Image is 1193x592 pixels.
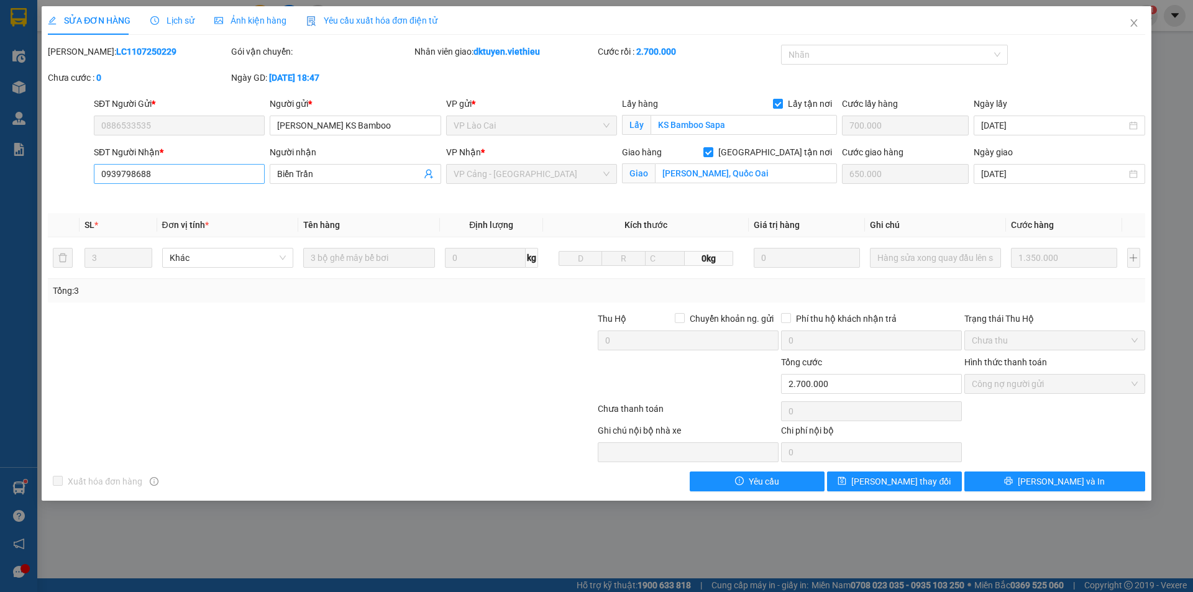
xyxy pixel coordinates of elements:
span: info-circle [150,477,158,486]
span: Thu Hộ [598,314,626,324]
input: D [559,251,603,266]
span: Kích thước [624,220,667,230]
span: user-add [424,169,434,179]
b: dktuyen.viethieu [473,47,540,57]
div: SĐT Người Nhận [94,145,265,159]
input: Giao tận nơi [655,163,837,183]
span: save [838,476,846,486]
th: Ghi chú [865,213,1007,237]
span: [PERSON_NAME] và In [1018,475,1105,488]
span: Ảnh kiện hàng [214,16,286,25]
span: Định lượng [469,220,513,230]
span: Xuất hóa đơn hàng [63,475,147,488]
input: Ghi Chú [870,248,1002,268]
button: save[PERSON_NAME] thay đổi [827,471,962,491]
img: icon [306,16,316,26]
strong: TĐ chuyển phát: [53,68,107,88]
span: Giao [622,163,655,183]
span: [GEOGRAPHIC_DATA] tận nơi [713,145,837,159]
div: Người gửi [270,97,441,111]
span: Công nợ người gửi [972,375,1138,393]
input: 0 [1011,248,1117,268]
span: picture [214,16,223,25]
label: Cước lấy hàng [842,99,898,109]
input: 0 [754,248,859,268]
div: Trạng thái Thu Hộ [964,312,1145,326]
span: 0kg [685,251,733,266]
input: VD: Bàn, Ghế [303,248,435,268]
strong: PHIẾU GỬI HÀNG [55,39,118,66]
input: Ngày giao [981,167,1126,181]
div: Chi phí nội bộ [781,424,962,442]
input: Cước lấy hàng [842,116,969,135]
span: Lấy tận nơi [783,97,837,111]
span: Đơn vị tính [162,220,209,230]
input: C [645,251,685,266]
div: Tổng: 3 [53,284,460,298]
span: clock-circle [150,16,159,25]
button: exclamation-circleYêu cầu [690,471,825,491]
span: printer [1004,476,1013,486]
div: Chưa thanh toán [596,402,780,424]
input: Lấy tận nơi [651,115,837,135]
span: Chuyển khoản ng. gửi [685,312,779,326]
span: [PERSON_NAME] thay đổi [851,475,951,488]
span: Tên hàng [303,220,340,230]
div: Chưa cước : [48,71,229,84]
span: Lấy hàng [622,99,658,109]
button: printer[PERSON_NAME] và In [964,471,1145,491]
label: Cước giao hàng [842,147,903,157]
span: Tổng cước [781,357,822,367]
span: exclamation-circle [735,476,744,486]
button: plus [1127,248,1140,268]
div: SĐT Người Gửi [94,97,265,111]
span: LC1408250212 [121,72,195,85]
span: VP Lào Cai [454,116,610,135]
label: Ngày giao [974,147,1013,157]
input: R [601,251,646,266]
span: Cước hàng [1011,220,1054,230]
span: Yêu cầu [749,475,779,488]
span: VP Cảng - Hà Nội [454,165,610,183]
div: Cước rồi : [598,45,779,58]
span: Khác [170,248,286,267]
div: Ngày GD: [231,71,412,84]
strong: VIỆT HIẾU LOGISTIC [57,10,117,37]
span: Phí thu hộ khách nhận trả [791,312,902,326]
div: Ghi chú nội bộ nhà xe [598,424,779,442]
span: kg [526,248,538,268]
span: SL [85,220,94,230]
div: [PERSON_NAME]: [48,45,229,58]
div: Người nhận [270,145,441,159]
input: Ngày lấy [981,119,1126,132]
span: Lấy [622,115,651,135]
div: Gói vận chuyển: [231,45,412,58]
span: VP Nhận [446,147,481,157]
span: Giao hàng [622,147,662,157]
b: [DATE] 18:47 [269,73,319,83]
span: Yêu cầu xuất hóa đơn điện tử [306,16,437,25]
span: close [1129,18,1139,28]
img: logo [4,37,52,85]
div: VP gửi [446,97,617,111]
span: Lịch sử [150,16,194,25]
b: LC1107250229 [116,47,176,57]
strong: 02143888555, 0243777888 [66,78,120,98]
button: delete [53,248,73,268]
span: SỬA ĐƠN HÀNG [48,16,130,25]
b: 2.700.000 [636,47,676,57]
b: 0 [96,73,101,83]
span: edit [48,16,57,25]
div: Nhân viên giao: [414,45,595,58]
button: Close [1117,6,1151,41]
label: Hình thức thanh toán [964,357,1047,367]
span: Chưa thu [972,331,1138,350]
input: Cước giao hàng [842,164,969,184]
span: Giá trị hàng [754,220,800,230]
label: Ngày lấy [974,99,1007,109]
